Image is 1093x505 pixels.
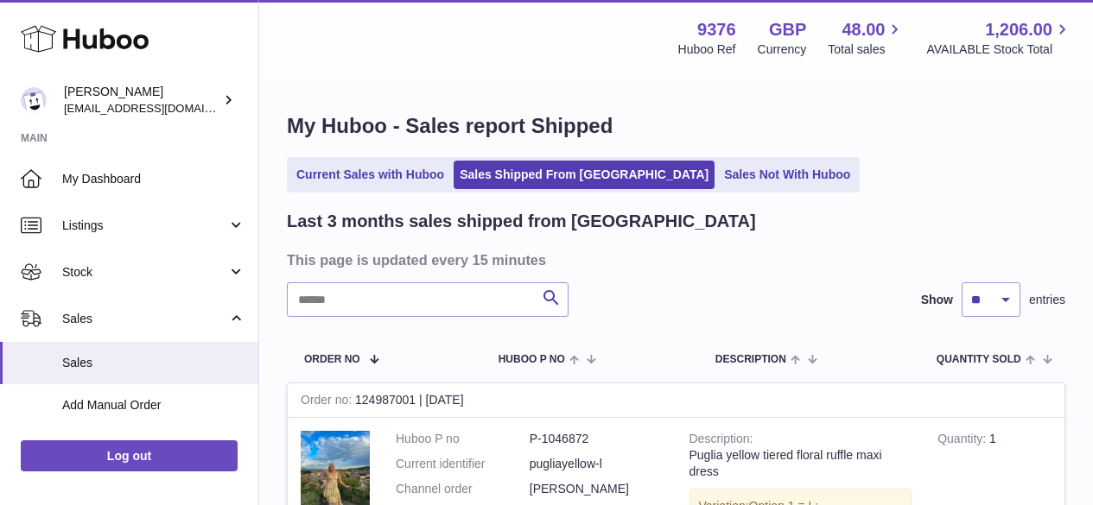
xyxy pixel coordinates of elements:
div: Puglia yellow tiered floral ruffle maxi dress [689,447,912,480]
dd: P-1046872 [530,431,664,447]
span: Order No [304,354,360,365]
span: Description [715,354,786,365]
span: entries [1029,292,1065,308]
span: AVAILABLE Stock Total [926,41,1072,58]
span: My Dashboard [62,171,245,187]
dt: Huboo P no [396,431,530,447]
label: Show [921,292,953,308]
a: Log out [21,440,238,471]
h3: This page is updated every 15 minutes [287,250,1061,269]
dd: [PERSON_NAME] [530,481,664,497]
span: 48.00 [842,18,885,41]
strong: Quantity [937,432,989,450]
div: Currency [758,41,807,58]
a: Current Sales with Huboo [290,161,450,189]
span: Listings [62,218,227,234]
div: Huboo Ref [678,41,736,58]
span: Sales [62,311,227,327]
strong: 9376 [697,18,736,41]
span: Stock [62,264,227,281]
dd: pugliayellow-l [530,456,664,472]
dt: Current identifier [396,456,530,472]
div: [PERSON_NAME] [64,84,219,117]
a: Sales Not With Huboo [718,161,856,189]
strong: GBP [769,18,806,41]
a: Sales Shipped From [GEOGRAPHIC_DATA] [454,161,715,189]
span: 1,206.00 [985,18,1052,41]
strong: Description [689,432,753,450]
span: [EMAIL_ADDRESS][DOMAIN_NAME] [64,101,254,115]
span: Quantity Sold [937,354,1021,365]
strong: Order no [301,393,355,411]
span: Total sales [828,41,905,58]
div: 124987001 | [DATE] [288,383,1064,418]
h1: My Huboo - Sales report Shipped [287,112,1065,140]
dt: Channel order [396,481,530,497]
a: 48.00 Total sales [828,18,905,58]
img: internalAdmin-9376@internal.huboo.com [21,87,47,113]
span: Add Manual Order [62,397,245,413]
h2: Last 3 months sales shipped from [GEOGRAPHIC_DATA] [287,210,756,233]
a: 1,206.00 AVAILABLE Stock Total [926,18,1072,58]
span: Sales [62,355,245,371]
span: Huboo P no [499,354,565,365]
